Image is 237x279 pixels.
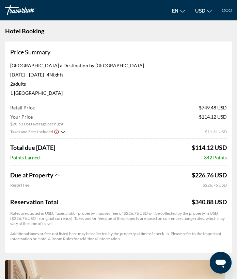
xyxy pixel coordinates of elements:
a: Travorium [5,5,56,15]
span: Taxes and Fees Included [10,129,53,134]
h1: Hotel Booking [5,27,232,35]
span: 4 [47,72,49,77]
span: $114.12 USD [199,114,227,126]
span: Your Price [10,114,63,120]
h3: Price Summary [10,48,227,56]
span: Due at Property [10,171,53,179]
span: 342 Points [204,155,227,160]
button: Show Taxes and Fees breakdown [10,171,190,179]
button: Change currency [195,6,212,16]
button: Change language [172,6,185,16]
span: Reservation Total [10,198,190,206]
iframe: Button to launch messaging window [210,252,232,274]
span: Total due [DATE] [10,144,55,151]
span: Retail Price [10,105,35,110]
span: Nights [49,72,63,77]
span: en [172,8,178,14]
span: $226.76 USD [192,171,227,179]
span: Points Earned [10,155,40,160]
button: Show Taxes and Fees disclaimer [54,128,59,135]
span: USD [195,8,205,14]
span: Adults [13,81,26,87]
span: $28.53 USD average per night [10,121,63,126]
p: [DATE] - [DATE] - [10,72,227,77]
span: 2 [10,81,26,87]
span: Resort Fee [10,182,201,188]
span: $749.48 USD [199,105,227,110]
span: $114.12 USD [192,144,227,151]
span: $11.31 USD [205,129,227,134]
p: 1 [GEOGRAPHIC_DATA] [10,90,227,96]
p: [GEOGRAPHIC_DATA] a Destination by [GEOGRAPHIC_DATA] [10,63,227,68]
span: $226.76 USD [203,182,227,188]
p: Rates are quoted in USD. Taxes and/or property-imposed fees of $226.76 USD will be collected by t... [10,211,227,226]
button: Show Taxes and Fees breakdown [10,128,65,135]
p: Additional taxes or fees not listed here may be collected by the property at time of check-in. Pl... [10,231,227,241]
div: $340.88 USD [192,198,227,206]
